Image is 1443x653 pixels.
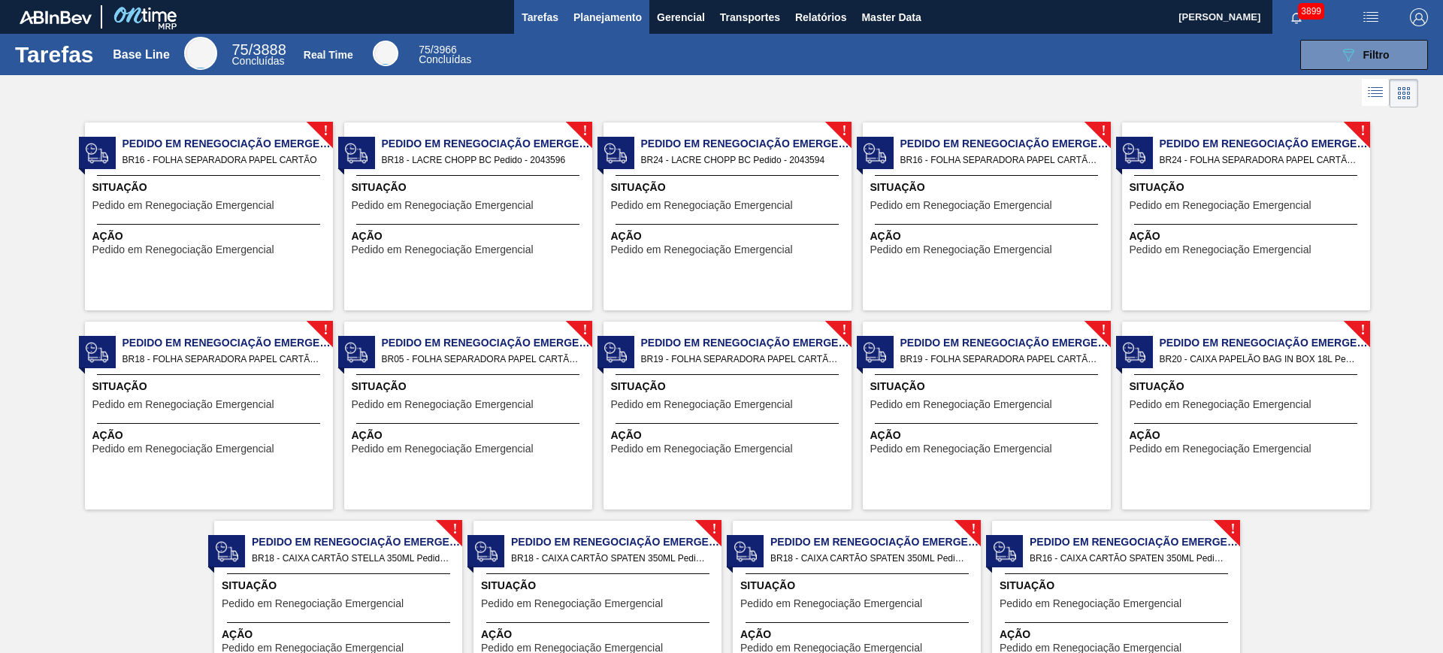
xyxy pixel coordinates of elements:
span: Tarefas [522,8,558,26]
span: ! [452,524,457,535]
span: BR16 - FOLHA SEPARADORA PAPEL CARTÃO Pedido - 2011117 [900,152,1099,168]
span: Ação [740,627,977,642]
span: ! [323,325,328,336]
span: Ação [1000,627,1236,642]
span: Pedido em Renegociação Emergencial [382,136,592,152]
span: Pedido em Renegociação Emergencial [222,598,404,609]
span: Situação [740,578,977,594]
span: ! [842,325,846,336]
span: Pedido em Renegociação Emergencial [1130,443,1311,455]
span: ! [323,125,328,137]
div: Base Line [113,48,170,62]
img: status [345,142,368,165]
span: Situação [1130,180,1366,195]
span: Ação [1130,428,1366,443]
img: status [86,341,108,364]
img: status [604,142,627,165]
div: Real Time [373,41,398,66]
span: Pedido em Renegociação Emergencial [92,244,274,255]
span: Pedido em Renegociação Emergencial [611,443,793,455]
span: Pedido em Renegociação Emergencial [870,200,1052,211]
span: Situação [870,180,1107,195]
span: Pedido em Renegociação Emergencial [123,136,333,152]
span: ! [842,125,846,137]
span: Situação [222,578,458,594]
span: Ação [222,627,458,642]
span: Pedido em Renegociação Emergencial [611,399,793,410]
span: Gerencial [657,8,705,26]
img: status [864,142,886,165]
span: Relatórios [795,8,846,26]
img: status [604,341,627,364]
span: Filtro [1363,49,1390,61]
span: ! [1360,125,1365,137]
span: ! [582,125,587,137]
span: Pedido em Renegociação Emergencial [870,244,1052,255]
span: BR18 - CAIXA CARTÃO SPATEN 350ML Pedido - 2031506 [770,550,969,567]
span: ! [1230,524,1235,535]
div: Base Line [232,44,286,66]
div: Visão em Lista [1362,79,1390,107]
span: Pedido em Renegociação Emergencial [352,244,534,255]
button: Filtro [1300,40,1428,70]
span: Situação [870,379,1107,395]
span: ! [1101,125,1106,137]
span: Situação [1000,578,1236,594]
span: Ação [352,428,588,443]
span: / 3888 [232,41,286,58]
span: Pedido em Renegociação Emergencial [611,244,793,255]
span: Situação [611,180,848,195]
span: Pedido em Renegociação Emergencial [770,534,981,550]
img: status [86,142,108,165]
span: Ação [870,228,1107,244]
span: Pedido em Renegociação Emergencial [382,335,592,351]
img: status [475,540,498,563]
span: Ação [870,428,1107,443]
span: Master Data [861,8,921,26]
span: Pedido em Renegociação Emergencial [123,335,333,351]
span: ! [582,325,587,336]
img: status [345,341,368,364]
span: Pedido em Renegociação Emergencial [641,136,852,152]
span: Pedido em Renegociação Emergencial [611,200,793,211]
span: ! [1101,325,1106,336]
div: Real Time [304,49,353,61]
span: BR18 - FOLHA SEPARADORA PAPEL CARTÃO Pedido - 2038667 [123,351,321,367]
span: Pedido em Renegociação Emergencial [252,534,462,550]
span: Pedido em Renegociação Emergencial [641,335,852,351]
span: ! [971,524,976,535]
span: Situação [481,578,718,594]
span: Pedido em Renegociação Emergencial [1130,200,1311,211]
span: Pedido em Renegociação Emergencial [740,598,922,609]
span: Pedido em Renegociação Emergencial [900,335,1111,351]
span: Transportes [720,8,780,26]
img: status [864,341,886,364]
span: BR20 - CAIXA PAPELÃO BAG IN BOX 18L Pedido - 2004466 [1160,351,1358,367]
span: Pedido em Renegociação Emergencial [1030,534,1240,550]
span: Planejamento [573,8,642,26]
span: Pedido em Renegociação Emergencial [900,136,1111,152]
span: ! [712,524,716,535]
span: Pedido em Renegociação Emergencial [1160,136,1370,152]
span: BR18 - CAIXA CARTÃO SPATEN 350ML Pedido - 2031507 [511,550,709,567]
span: Ação [92,428,329,443]
span: 3899 [1298,3,1324,20]
span: Pedido em Renegociação Emergencial [352,443,534,455]
span: Situação [352,180,588,195]
span: Pedido em Renegociação Emergencial [92,399,274,410]
h1: Tarefas [15,46,94,63]
span: Situação [1130,379,1366,395]
span: Ação [92,228,329,244]
img: userActions [1362,8,1380,26]
span: Pedido em Renegociação Emergencial [511,534,721,550]
span: Ação [611,228,848,244]
div: Base Line [184,37,217,70]
span: Ação [611,428,848,443]
img: status [216,540,238,563]
span: Pedido em Renegociação Emergencial [481,598,663,609]
span: Pedido em Renegociação Emergencial [92,443,274,455]
img: status [994,540,1016,563]
span: Ação [1130,228,1366,244]
span: Pedido em Renegociação Emergencial [352,399,534,410]
span: BR16 - FOLHA SEPARADORA PAPEL CARTÃO [123,152,321,168]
